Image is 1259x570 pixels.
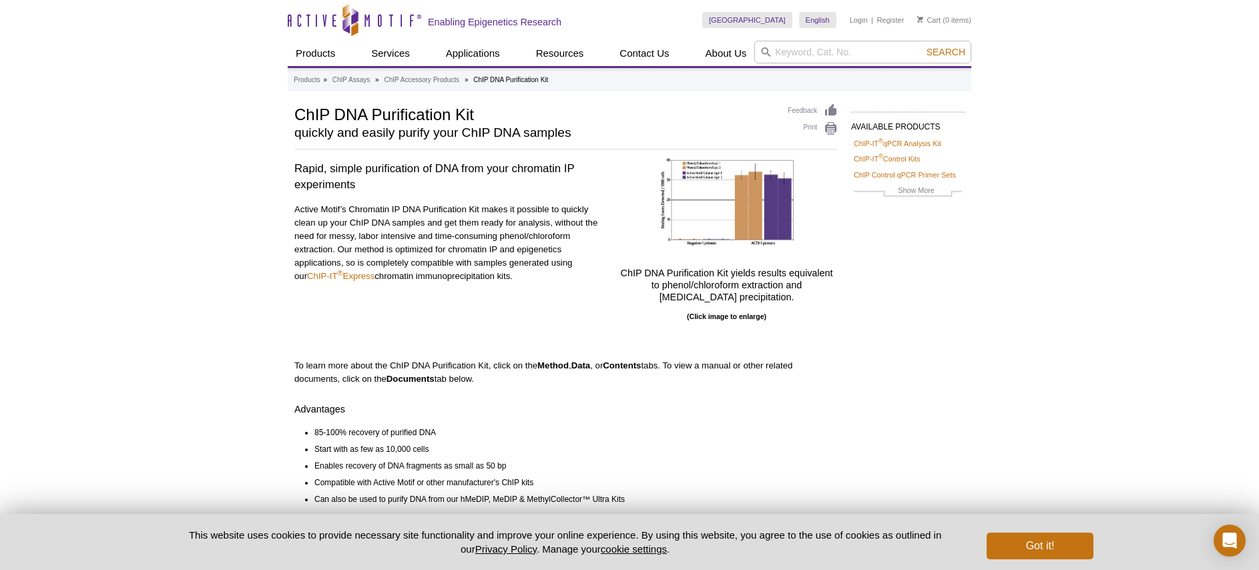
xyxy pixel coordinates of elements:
[854,169,956,181] a: ChIP Control qPCR Primer Sets
[702,12,792,28] a: [GEOGRAPHIC_DATA]
[438,41,508,66] a: Applications
[788,103,838,118] a: Feedback
[338,268,343,276] sup: ®
[788,121,838,136] a: Print
[294,127,774,139] h2: quickly and easily purify your ChIP DNA samples
[854,137,941,150] a: ChIP-IT®qPCR Analysis Kit
[1214,525,1246,557] div: Open Intercom Messenger
[854,153,921,165] a: ChIP-IT®Control Kits
[363,41,418,66] a: Services
[854,184,962,200] a: Show More
[878,154,883,160] sup: ®
[294,203,605,283] p: Active Motif’s Chromatin IP DNA Purification Kit makes it possible to quickly clean up your ChIP ...
[876,15,904,25] a: Register
[927,47,965,57] span: Search
[475,543,537,555] a: Privacy Policy
[660,158,794,245] img: qPCR on ChIP DNA purified with the Chromatin IP DNA Purification Kit
[917,16,923,23] img: Your Cart
[294,359,838,386] p: To learn more about the ChIP DNA Purification Kit, click on the , , or tabs. To view a manual or ...
[314,473,826,489] li: Compatible with Active Motif or other manufacturer's ChIP kits
[332,74,370,86] a: ChIP Assays
[428,16,561,28] h2: Enabling Epigenetics Research
[987,533,1093,559] button: Got it!
[615,263,838,303] h4: ChIP DNA Purification Kit yields results equivalent to phenol/chloroform extraction and [MEDICAL_...
[314,456,826,473] li: Enables recovery of DNA fragments as small as 50 bp
[465,76,469,83] li: »
[603,360,641,370] strong: Contents
[314,439,826,456] li: Start with as few as 10,000 cells
[294,103,774,123] h1: ChIP DNA Purification Kit
[537,360,569,370] strong: Method
[851,111,965,135] h2: AVAILABLE PRODUCTS
[687,312,766,320] b: (Click image to enlarge)
[601,543,667,555] button: cookie settings
[166,528,965,556] p: This website uses cookies to provide necessary site functionality and improve your online experie...
[917,15,941,25] a: Cart
[387,374,435,384] strong: Documents
[323,76,327,83] li: »
[288,41,343,66] a: Products
[923,46,969,58] button: Search
[314,422,826,439] li: 85-100% recovery of purified DNA
[698,41,755,66] a: About Us
[878,137,883,144] sup: ®
[754,41,971,63] input: Keyword, Cat. No.
[473,76,548,83] li: ChIP DNA Purification Kit
[384,74,459,86] a: ChIP Accessory Products
[871,12,873,28] li: |
[307,271,374,281] a: ChIP-IT®Express
[571,360,591,370] strong: Data
[314,489,826,506] li: Can also be used to purify DNA from our hMeDIP, MeDIP & MethylCollector™ Ultra Kits
[294,161,605,193] h3: Rapid, simple purification of DNA from your chromatin IP experiments
[294,399,838,415] h4: Advantages
[375,76,379,83] li: »
[799,12,836,28] a: English
[294,74,320,86] a: Products
[917,12,971,28] li: (0 items)
[611,41,677,66] a: Contact Us
[528,41,592,66] a: Resources
[850,15,868,25] a: Login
